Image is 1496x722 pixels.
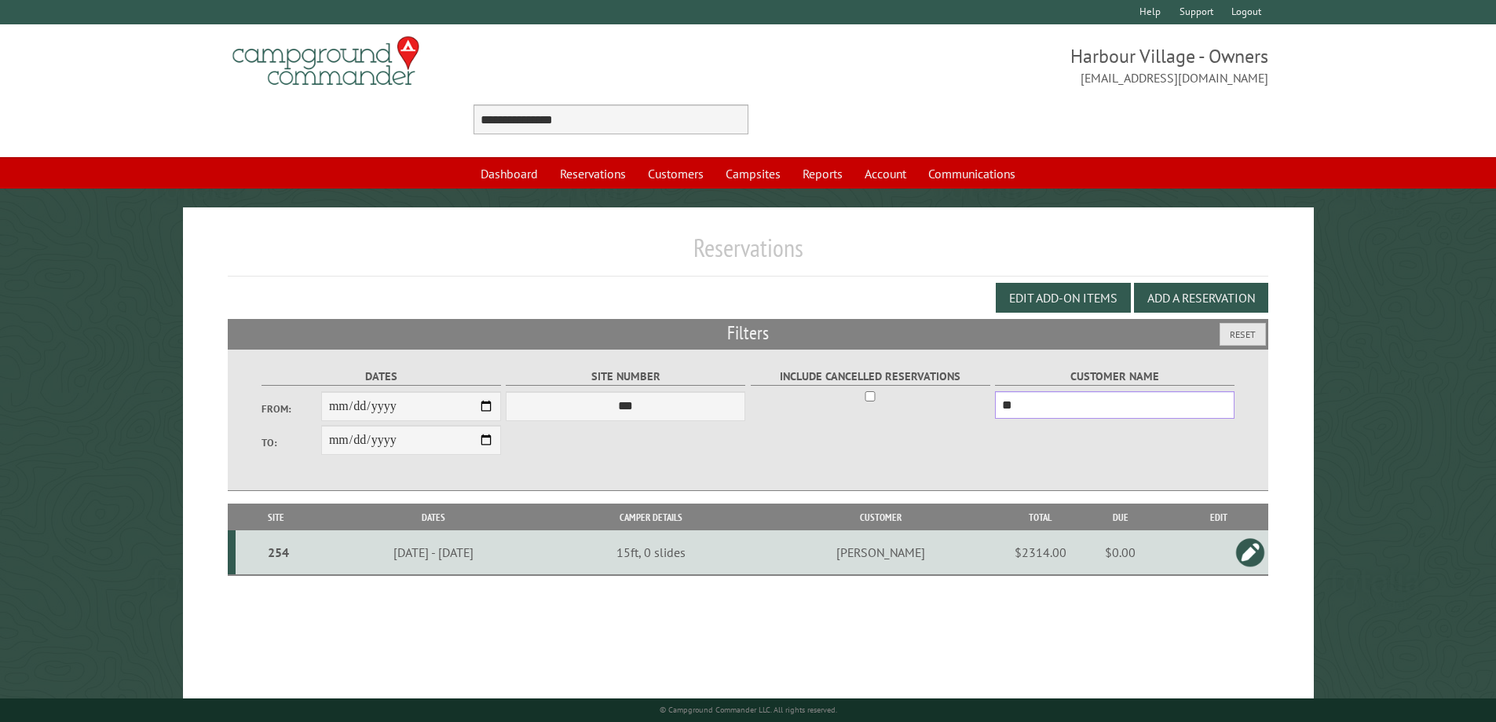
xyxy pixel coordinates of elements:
a: Customers [638,159,713,189]
td: 15ft, 0 slides [550,530,752,575]
td: $0.00 [1072,530,1169,575]
span: Harbour Village - Owners [EMAIL_ADDRESS][DOMAIN_NAME] [748,43,1269,87]
button: Reset [1220,323,1266,346]
th: Dates [317,504,550,531]
a: Reports [793,159,852,189]
label: To: [262,435,321,450]
th: Site [236,504,317,531]
label: Dates [262,368,501,386]
h1: Reservations [228,233,1269,276]
button: Edit Add-on Items [996,283,1131,313]
th: Edit [1169,504,1269,531]
td: [PERSON_NAME] [752,530,1008,575]
label: Include Cancelled Reservations [751,368,990,386]
div: [DATE] - [DATE] [320,544,547,560]
a: Reservations [550,159,635,189]
a: Dashboard [471,159,547,189]
a: Campsites [716,159,790,189]
img: Campground Commander [228,31,424,92]
small: © Campground Commander LLC. All rights reserved. [660,705,837,715]
label: From: [262,401,321,416]
th: Total [1009,504,1072,531]
th: Customer [752,504,1008,531]
th: Due [1072,504,1169,531]
div: 254 [242,544,315,560]
label: Site Number [506,368,745,386]
a: Account [855,159,916,189]
a: Communications [919,159,1025,189]
th: Camper Details [550,504,752,531]
h2: Filters [228,319,1269,349]
label: Customer Name [995,368,1234,386]
td: $2314.00 [1009,530,1072,575]
button: Add a Reservation [1134,283,1268,313]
